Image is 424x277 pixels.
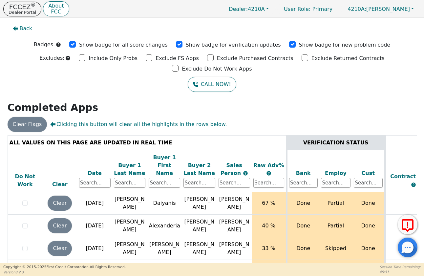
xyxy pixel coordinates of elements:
div: Date [79,169,111,177]
span: 40 % [262,223,275,229]
td: [PERSON_NAME] [112,192,147,215]
button: Dealer:4210A [222,4,276,14]
p: Include Only Probs [89,54,138,62]
input: Search... [183,178,215,188]
button: Back [8,21,38,36]
input: Search... [354,178,383,188]
sup: ® [31,2,36,8]
div: Buyer 1 Last Name [114,161,145,177]
td: [PERSON_NAME] [112,237,147,260]
td: Done [352,237,385,260]
div: Buyer 2 Last Name [183,161,215,177]
span: [PERSON_NAME] [219,219,249,233]
strong: Completed Apps [8,102,98,113]
p: FCC [48,9,64,14]
input: Search... [289,178,318,188]
span: [PERSON_NAME] [219,241,249,255]
p: Show badge for new problem code [299,41,391,49]
div: Clear [44,181,75,188]
p: Dealer Portal [9,10,36,14]
div: ALL VALUES ON THIS PAGE ARE UPDATED IN REAL TIME [10,139,284,147]
input: Search... [219,178,250,188]
p: Show badge for verification updates [186,41,281,49]
td: [PERSON_NAME] [112,215,147,237]
p: Excludes: [39,54,64,62]
p: Exclude Do Not Work Apps [182,65,252,73]
button: Clear [48,241,72,256]
span: Dealer: [229,6,248,12]
span: User Role : [284,6,310,12]
div: Do Not Work [10,173,41,188]
button: CALL NOW! [188,77,236,92]
span: Raw Adv% [253,162,284,168]
span: 4210A [229,6,265,12]
td: [DATE] [77,215,112,237]
p: Version 3.2.3 [3,270,126,275]
button: FCCEZ®Dealer Portal [3,2,41,16]
td: [DATE] [77,237,112,260]
td: Skipped [319,237,352,260]
p: About [48,3,64,9]
span: 33 % [262,245,275,251]
td: Daiyanis [147,192,182,215]
p: Exclude Purchased Contracts [217,54,293,62]
button: Clear Flags [8,117,47,132]
td: Done [286,215,319,237]
td: Partial [319,215,352,237]
td: Done [286,237,319,260]
td: Done [286,192,319,215]
button: AboutFCC [43,1,69,17]
td: Done [352,192,385,215]
div: Cust [354,169,383,177]
td: [PERSON_NAME] [147,237,182,260]
input: Search... [79,178,111,188]
span: [PERSON_NAME] [348,6,410,12]
p: Show badge for all score changes [79,41,168,49]
button: Clear [48,218,72,233]
span: Back [20,25,32,32]
span: [PERSON_NAME] [219,196,249,210]
td: [PERSON_NAME] [182,192,217,215]
p: Primary [277,3,339,15]
input: Search... [321,178,350,188]
p: Copyright © 2015- 2025 First Credit Corporation. [3,265,126,270]
span: 67 % [262,200,275,206]
span: Clicking this button will clear all the highlights in the rows below. [50,120,227,128]
div: Bank [289,169,318,177]
td: [PERSON_NAME] [182,237,217,260]
p: Exclude FS Apps [156,54,199,62]
div: Employ [321,169,350,177]
button: 4210A:[PERSON_NAME] [341,4,421,14]
input: Search... [149,178,180,188]
span: All Rights Reserved. [90,265,126,269]
p: Session Time Remaining: [380,265,421,269]
div: Buyer 1 First Name [149,154,180,177]
div: VERIFICATION STATUS [289,139,383,147]
button: Clear [48,196,72,211]
input: Search... [253,178,284,188]
td: [DATE] [77,192,112,215]
p: 45:51 [380,269,421,274]
td: Done [352,215,385,237]
span: Sales Person [221,162,243,176]
td: [PERSON_NAME] [182,215,217,237]
p: FCCEZ [9,4,36,10]
a: User Role: Primary [277,3,339,15]
span: 4210A: [348,6,366,12]
p: Exclude Returned Contracts [311,54,385,62]
td: Alexanderia [147,215,182,237]
input: Search... [114,178,145,188]
td: Partial [319,192,352,215]
p: Badges: [34,41,55,49]
button: Report Error to FCC [398,215,417,234]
